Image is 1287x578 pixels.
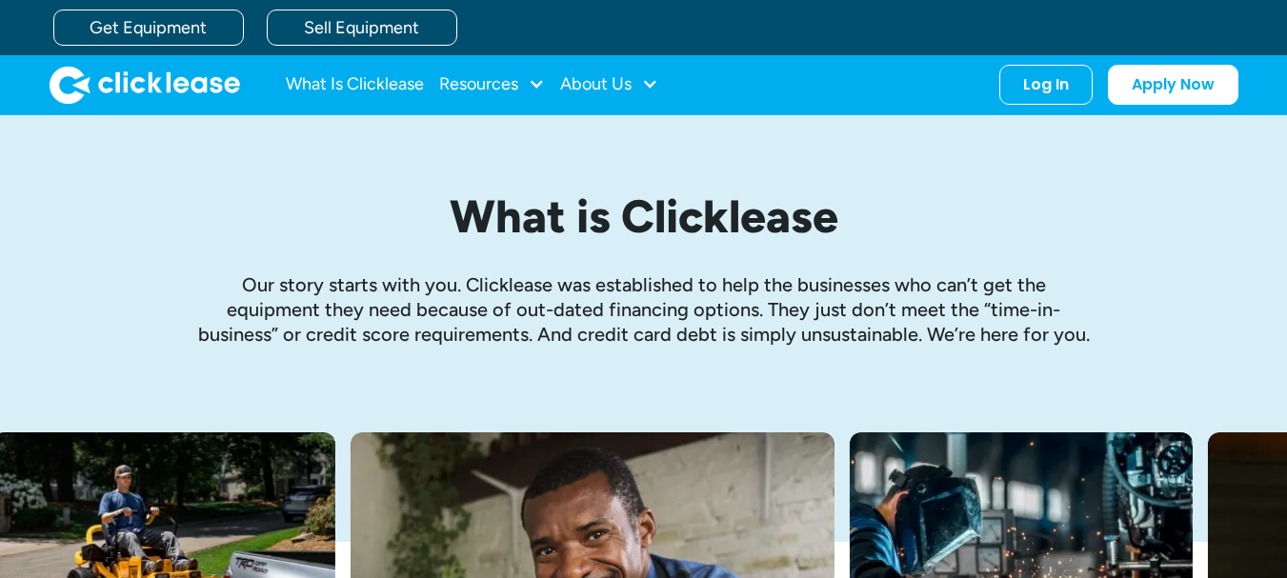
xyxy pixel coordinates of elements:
div: Resources [439,66,545,104]
a: Apply Now [1108,65,1238,105]
h1: What is Clicklease [196,191,1092,242]
a: Sell Equipment [267,10,457,46]
a: What Is Clicklease [286,66,424,104]
div: Log In [1023,75,1069,94]
div: About Us [560,66,658,104]
a: Get Equipment [53,10,244,46]
p: Our story starts with you. Clicklease was established to help the businesses who can’t get the eq... [196,272,1092,347]
a: home [50,66,240,104]
img: Clicklease logo [50,66,240,104]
